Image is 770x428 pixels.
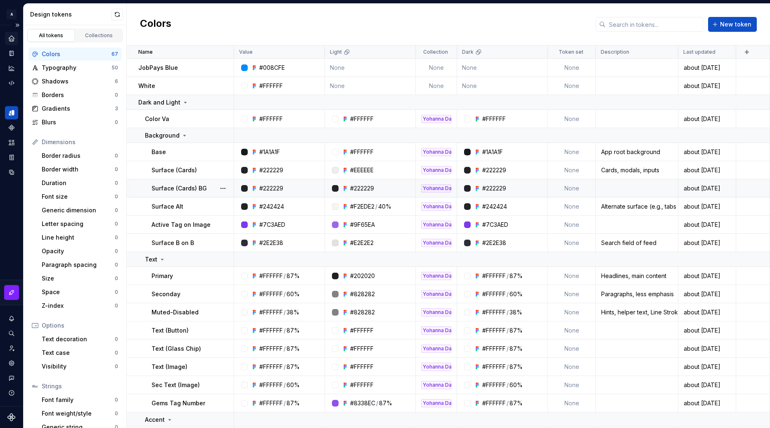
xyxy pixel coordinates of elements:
div: #7C3AED [259,221,285,229]
div: 0 [115,410,118,417]
div: 0 [115,221,118,227]
div: 40% [378,202,391,211]
td: None [416,77,457,95]
div: 87% [509,326,523,335]
input: Search in tokens... [606,17,703,32]
td: None [548,59,596,77]
div: #008CFE [259,64,285,72]
div: about [DATE] [679,202,735,211]
div: #FFFFFF [350,363,374,371]
div: Letter spacing [42,220,115,228]
button: Contact support [5,371,18,385]
div: #FFFFFF [482,308,506,316]
div: 0 [115,207,118,214]
div: 0 [115,363,118,370]
div: about [DATE] [679,148,735,156]
a: Gradients3 [28,102,121,115]
div: / [507,399,509,407]
div: about [DATE] [679,82,735,90]
div: #FFFFFF [482,326,506,335]
div: All tokens [31,32,72,39]
div: 60% [509,381,523,389]
div: Font weight/style [42,409,115,418]
div: #222229 [350,184,374,193]
div: Paragraphs, less emphasis [596,290,678,298]
div: Yohanna Dark M [421,326,451,335]
div: Design tokens [5,106,18,119]
div: about [DATE] [679,115,735,123]
a: Z-index0 [38,299,121,312]
p: Muted-Disabled [152,308,199,316]
div: / [507,363,509,371]
div: #1A1A1F [482,148,503,156]
div: #E2E2E2 [350,239,374,247]
p: Last updated [683,49,716,55]
div: 87% [509,399,523,407]
div: / [284,326,286,335]
div: / [284,308,286,316]
div: about [DATE] [679,272,735,280]
div: 0 [115,336,118,342]
div: Yohanna Dark M [421,184,451,193]
div: Duration [42,179,115,187]
div: #FFFFFF [259,290,283,298]
td: None [548,285,596,303]
p: Color Va [145,115,169,123]
div: #FFFFFF [482,363,506,371]
div: 60% [287,290,300,298]
td: None [416,59,457,77]
div: Options [42,321,118,330]
div: Cards, modals, inputs [596,166,678,174]
div: #FFFFFF [482,399,506,407]
a: Text case0 [38,346,121,359]
div: 0 [115,234,118,241]
div: #828282 [350,290,375,298]
div: #2E2E38 [482,239,506,247]
td: None [548,216,596,234]
div: #FFFFFF [259,326,283,335]
div: / [284,272,286,280]
a: Line height0 [38,231,121,244]
div: 0 [115,193,118,200]
div: Yohanna Dark M [421,166,451,174]
div: about [DATE] [679,381,735,389]
div: A [7,10,17,19]
p: Background [145,131,180,140]
div: 0 [115,262,118,268]
div: #FFFFFF [259,272,283,280]
div: #7C3AED [482,221,508,229]
td: None [548,394,596,412]
div: Invite team [5,342,18,355]
div: Dimensions [42,138,118,146]
div: Yohanna Dark M [421,308,451,316]
div: Yohanna Dark M [421,363,451,371]
div: 0 [115,289,118,295]
div: 3 [115,105,118,112]
p: Primary [152,272,173,280]
div: 87% [287,399,300,407]
div: Typography [42,64,111,72]
div: Data sources [5,166,18,179]
a: Border radius0 [38,149,121,162]
button: Search ⌘K [5,327,18,340]
div: Shadows [42,77,115,86]
div: #FFFFFF [259,381,283,389]
div: about [DATE] [679,399,735,407]
div: #FFFFFF [350,148,374,156]
div: Space [42,288,115,296]
p: Description [601,49,629,55]
div: Yohanna Dark M [421,399,451,407]
div: #FFFFFF [259,115,283,123]
td: None [325,77,416,95]
p: Dark and Light [138,98,180,107]
div: Notifications [5,312,18,325]
div: Yohanna Dark M [421,345,451,353]
p: Surface B on B [152,239,194,247]
div: Font size [42,193,115,201]
div: 0 [115,397,118,403]
a: Blurs0 [28,116,121,129]
td: None [548,143,596,161]
div: Paragraph spacing [42,261,115,269]
div: / [507,272,509,280]
div: 0 [115,302,118,309]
